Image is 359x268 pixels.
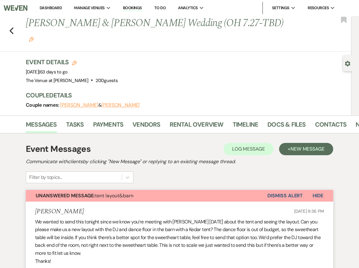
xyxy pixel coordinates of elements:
[26,69,67,75] span: [DATE]
[267,120,306,133] a: Docs & Files
[123,5,142,11] a: Bookings
[29,36,34,42] button: Edit
[36,192,95,199] strong: Unanswered Message:
[26,77,88,84] span: The Venue at [PERSON_NAME]
[294,208,324,214] span: [DATE] 9:36 PM
[233,120,258,133] a: Timeline
[132,120,160,133] a: Vendors
[26,158,333,165] h2: Communicate with clients by clicking "New Message" or replying to an existing message thread.
[223,143,274,155] button: Log Message
[170,120,223,133] a: Rental Overview
[26,102,60,108] span: Couple names:
[36,192,133,199] span: tent layout&barn
[308,5,329,11] span: Resources
[26,143,91,156] h1: Event Messages
[290,146,325,152] span: New Message
[313,192,323,199] span: Hide
[4,2,27,14] img: Weven Logo
[40,5,62,10] a: Dashboard
[96,77,118,84] span: 200 guests
[345,60,350,66] button: Open lead details
[35,257,324,265] p: Thanks!
[101,103,140,108] button: [PERSON_NAME]
[26,120,57,133] a: Messages
[39,69,67,75] span: |
[279,143,333,155] button: +New Message
[154,5,166,10] a: To Do
[26,58,118,66] h3: Event Details
[178,5,198,11] span: Analytics
[60,102,140,108] span: &
[267,190,303,202] button: Dismiss Alert
[26,91,346,100] h3: Couple Details
[74,5,105,11] span: Manage Venues
[60,103,98,108] button: [PERSON_NAME]
[232,146,265,152] span: Log Message
[26,190,267,202] button: Unanswered Message:tent layout&barn
[40,69,68,75] span: 63 days to go
[303,190,333,202] button: Hide
[35,218,324,257] p: We wanted to send this tonight since we know you’re meeting with [PERSON_NAME] [DATE] about the t...
[272,5,290,11] span: Settings
[26,16,284,45] h1: [PERSON_NAME] & [PERSON_NAME] Wedding (OH 7.27-TBD)
[66,120,84,133] a: Tasks
[93,120,124,133] a: Payments
[315,120,347,133] a: Contacts
[35,208,84,215] h5: [PERSON_NAME]
[29,174,62,181] div: Filter by topics...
